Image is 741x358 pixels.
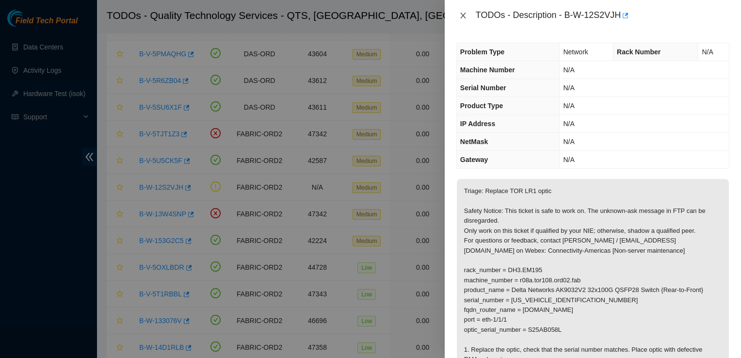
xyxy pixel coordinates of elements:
span: N/A [563,102,574,110]
span: Gateway [460,156,488,163]
span: Network [563,48,588,56]
span: N/A [563,66,574,74]
span: Machine Number [460,66,515,74]
span: close [459,12,467,19]
span: Problem Type [460,48,505,56]
span: Rack Number [617,48,660,56]
span: N/A [563,120,574,128]
span: N/A [563,84,574,92]
span: N/A [702,48,713,56]
span: Serial Number [460,84,506,92]
div: TODOs - Description - B-W-12S2VJH [476,8,729,23]
span: N/A [563,138,574,146]
button: Close [456,11,470,20]
span: IP Address [460,120,495,128]
span: Product Type [460,102,503,110]
span: N/A [563,156,574,163]
span: NetMask [460,138,488,146]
